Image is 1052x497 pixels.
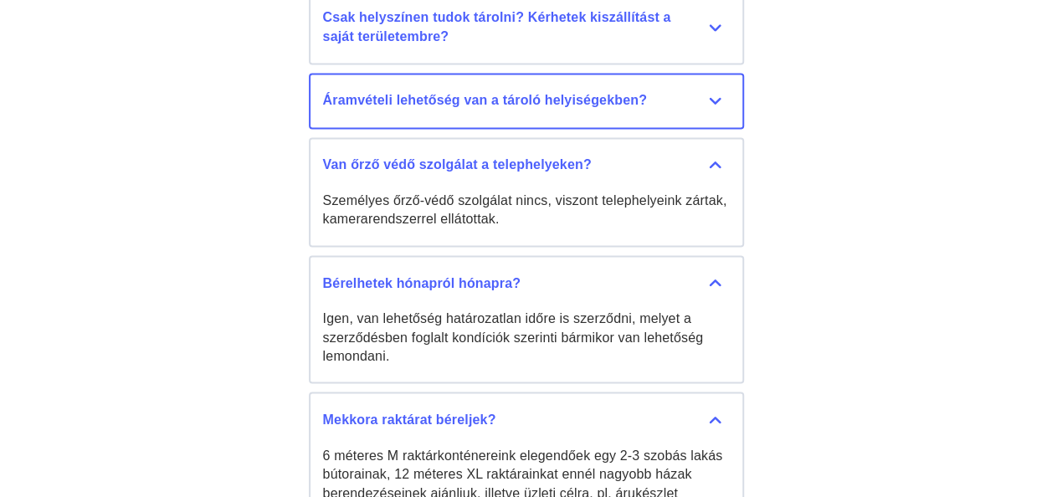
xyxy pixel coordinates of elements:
[323,156,730,174] div: Van őrző védő szolgálat a telephelyeken?
[323,8,730,46] div: Csak helyszínen tudok tárolni? Kérhetek kiszállítást a saját területembre?
[323,410,730,428] div: Mekkora raktárat béreljek?
[323,91,730,110] div: Áramvételi lehetőség van a tároló helyiségekben?
[323,274,730,292] div: Bérelhetek hónapról hónapra?
[309,73,744,128] button: Áramvételi lehetőség van a tároló helyiségekben?
[309,137,744,247] button: Van őrző védő szolgálat a telephelyeken? Személyes őrző-védő szolgálat nincs, viszont telephelyei...
[323,309,730,365] div: Igen, van lehetőség határozatlan időre is szerződni, melyet a szerződésben foglalt kondíciók szer...
[309,255,744,384] button: Bérelhetek hónapról hónapra? Igen, van lehetőség határozatlan időre is szerződni, melyet a szerző...
[323,191,730,228] div: Személyes őrző-védő szolgálat nincs, viszont telephelyeink zártak, kamerarendszerrel ellátottak.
